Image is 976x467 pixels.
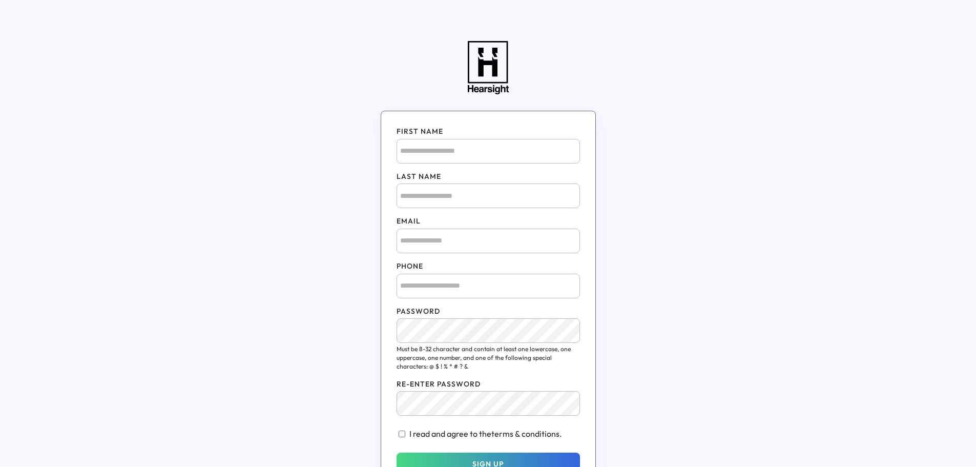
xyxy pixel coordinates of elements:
div: I read and agree to the . [409,428,562,439]
div: RE-ENTER PASSWORD [397,379,580,390]
div: EMAIL [397,216,580,227]
div: PHONE [397,261,580,272]
a: Must be 8-32 character and contain at least one lowercase, one uppercase, one number, and one of ... [397,345,580,371]
div: LAST NAME [397,172,580,182]
div: FIRST NAME [397,127,580,137]
a: terms & conditions [491,429,559,439]
img: Hearsight logo [468,41,509,94]
div: PASSWORD [397,307,580,317]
